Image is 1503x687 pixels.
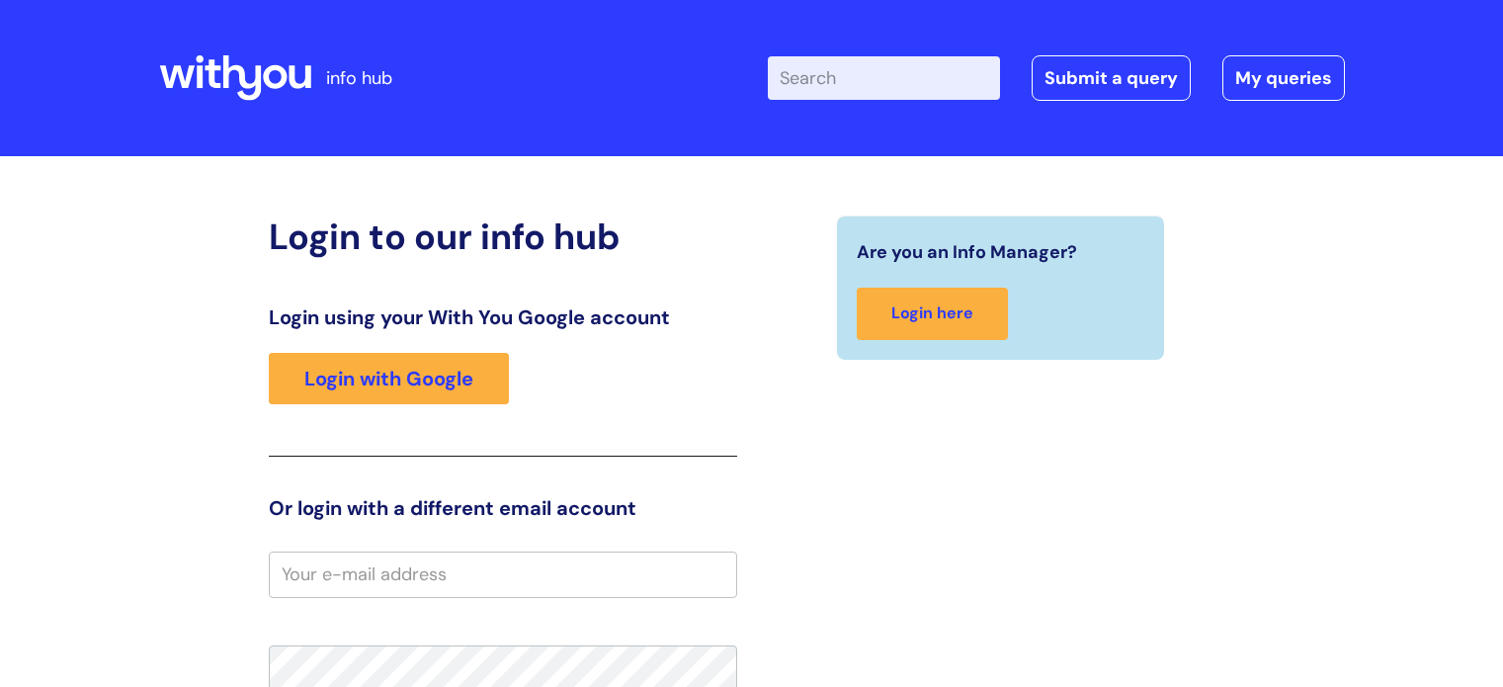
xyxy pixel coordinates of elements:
[857,288,1008,340] a: Login here
[269,496,737,520] h3: Or login with a different email account
[857,236,1077,268] span: Are you an Info Manager?
[768,56,1000,100] input: Search
[326,62,392,94] p: info hub
[269,305,737,329] h3: Login using your With You Google account
[269,353,509,404] a: Login with Google
[269,215,737,258] h2: Login to our info hub
[1222,55,1345,101] a: My queries
[269,552,737,597] input: Your e-mail address
[1032,55,1191,101] a: Submit a query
